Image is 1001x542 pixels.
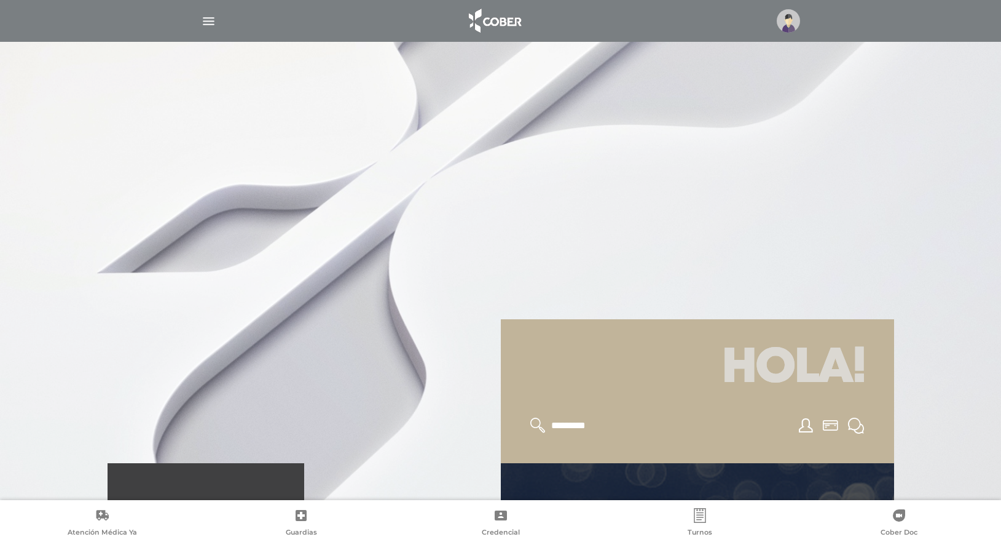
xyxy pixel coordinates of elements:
a: Turnos [600,508,799,540]
a: Credencial [401,508,600,540]
img: Cober_menu-lines-white.svg [201,14,216,29]
a: Atención Médica Ya [2,508,202,540]
h1: Hola! [516,334,879,403]
span: Turnos [688,528,712,539]
span: Credencial [482,528,520,539]
span: Guardias [286,528,317,539]
a: Cober Doc [799,508,999,540]
a: Guardias [202,508,401,540]
span: Cober Doc [881,528,917,539]
img: logo_cober_home-white.png [462,6,527,36]
span: Atención Médica Ya [68,528,137,539]
img: profile-placeholder.svg [777,9,800,33]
